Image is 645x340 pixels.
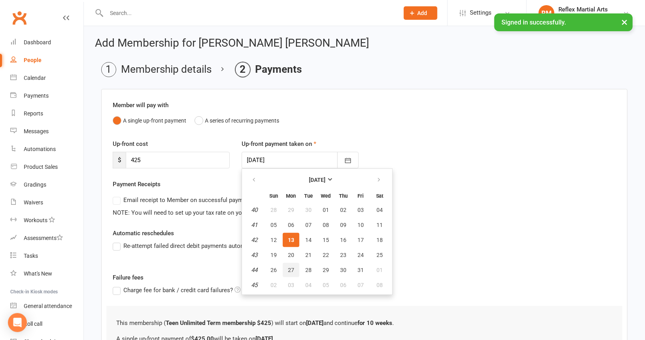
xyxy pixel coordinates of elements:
[101,62,212,77] li: Membership details
[8,313,27,332] div: Open Intercom Messenger
[370,248,390,262] button: 25
[305,222,312,228] span: 07
[300,233,317,247] button: 14
[251,266,257,274] em: 44
[558,6,608,13] div: Reflex Martial Arts
[323,252,329,258] span: 22
[270,267,277,273] span: 26
[10,229,83,247] a: Assessments
[288,252,294,258] span: 20
[24,57,42,63] div: People
[305,237,312,243] span: 14
[335,233,352,247] button: 16
[251,281,257,289] em: 45
[376,193,384,199] small: Saturday
[10,123,83,140] a: Messages
[357,319,392,327] b: for 10 weeks
[305,282,312,288] span: 04
[376,222,383,228] span: 11
[286,193,296,199] small: Monday
[357,207,364,213] span: 03
[617,13,632,30] button: ×
[300,263,317,277] button: 28
[283,263,299,277] button: 27
[113,152,126,168] span: $
[300,248,317,262] button: 21
[10,212,83,229] a: Workouts
[357,252,364,258] span: 24
[318,233,334,247] button: 15
[340,237,346,243] span: 16
[123,285,233,294] span: Charge fee for bank / credit card failures?
[107,273,622,282] label: Failure fees
[95,37,634,49] h2: Add Membership for [PERSON_NAME] [PERSON_NAME]
[10,176,83,194] a: Gradings
[340,282,346,288] span: 06
[318,203,334,217] button: 01
[251,236,257,244] em: 42
[24,164,58,170] div: Product Sales
[376,237,383,243] span: 18
[113,241,267,251] label: Re-attempt failed direct debit payments automatically?
[318,218,334,232] button: 08
[270,282,277,288] span: 02
[357,222,364,228] span: 10
[116,318,613,328] p: This membership ( ) will start on and continue .
[251,221,257,229] em: 41
[539,5,554,21] div: RM
[24,270,52,277] div: What's New
[352,263,369,277] button: 31
[376,207,383,213] span: 04
[24,181,46,188] div: Gradings
[306,319,323,327] b: [DATE]
[470,4,492,22] span: Settings
[10,158,83,176] a: Product Sales
[300,218,317,232] button: 07
[370,203,390,217] button: 04
[10,105,83,123] a: Reports
[24,146,56,152] div: Automations
[335,203,352,217] button: 02
[335,278,352,292] button: 06
[113,100,168,110] label: Member will pay with
[113,113,186,128] button: A single up-front payment
[321,193,331,199] small: Wednesday
[113,139,148,149] label: Up-front cost
[24,321,42,327] div: Roll call
[166,319,271,327] b: Teen Unlimited Term membership $425
[24,39,51,45] div: Dashboard
[10,247,83,265] a: Tasks
[24,217,47,223] div: Workouts
[305,267,312,273] span: 28
[352,278,369,292] button: 07
[418,10,427,16] span: Add
[270,237,277,243] span: 12
[352,248,369,262] button: 24
[24,110,43,117] div: Reports
[352,203,369,217] button: 03
[283,233,299,247] button: 13
[10,194,83,212] a: Waivers
[113,179,161,189] label: Payment Receipts
[24,128,49,134] div: Messages
[340,267,346,273] span: 30
[288,267,294,273] span: 27
[24,93,49,99] div: Payments
[265,248,282,262] button: 19
[242,139,316,149] label: Up-front payment taken on
[288,237,294,243] span: 13
[269,193,278,199] small: Sunday
[370,233,390,247] button: 18
[265,203,282,217] button: 28
[24,235,63,241] div: Assessments
[113,208,616,217] div: NOTE: You will need to set up your tax rate on your page to enable Payment Receipts.
[300,278,317,292] button: 04
[265,233,282,247] button: 12
[357,193,363,199] small: Friday
[113,195,254,205] label: Email receipt to Member on successful payment?
[305,207,312,213] span: 30
[270,222,277,228] span: 05
[323,222,329,228] span: 08
[304,193,313,199] small: Tuesday
[300,203,317,217] button: 30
